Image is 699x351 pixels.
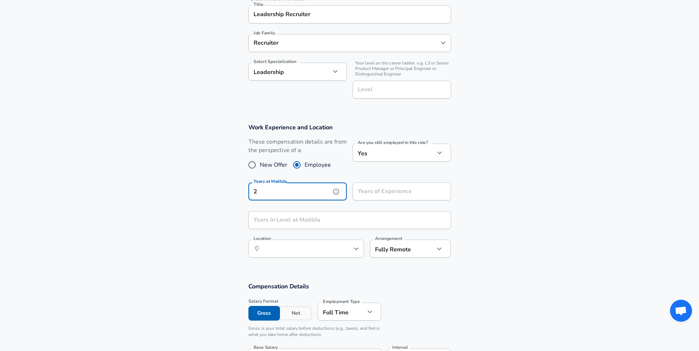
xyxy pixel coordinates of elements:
[248,306,280,321] button: Gross
[356,84,448,95] input: L3
[248,211,435,229] input: 1
[318,303,365,321] div: Full Time
[392,345,408,350] label: Interval
[248,298,312,304] span: Salary Format
[254,179,287,184] label: Years at Matilda
[670,300,692,322] div: Chat abierto
[353,182,435,200] input: 7
[358,140,428,145] label: Are you still employed in this role?
[248,282,451,291] h3: Compensation Details
[260,160,287,169] span: New Offer
[375,236,402,241] label: Arrangement
[252,37,437,49] input: Software Engineer
[353,60,451,77] span: Your level on the career ladder. e.g. L3 or Senior Product Manager or Principal Engineer or Disti...
[248,182,331,200] input: 0
[248,123,451,132] h3: Work Experience and Location
[248,138,347,155] label: These compensation details are from the perspective of a:
[438,38,448,48] button: Open
[370,240,424,258] div: Fully Remote
[254,236,271,241] label: Location
[248,325,382,338] p: Gross is your total salary before deductions (e.g., taxes), and Net is what you take home after d...
[331,186,342,197] button: help
[248,63,331,81] div: Leadership
[353,144,435,162] div: Yes
[280,306,312,321] button: Net
[254,59,296,64] label: Select Specialization
[254,345,278,350] label: Base Salary
[323,299,360,304] label: Employment Type
[252,9,448,20] input: Software Engineer
[254,2,263,7] label: Title
[305,160,331,169] span: Employee
[351,244,361,254] button: Open
[254,31,275,35] label: Job Family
